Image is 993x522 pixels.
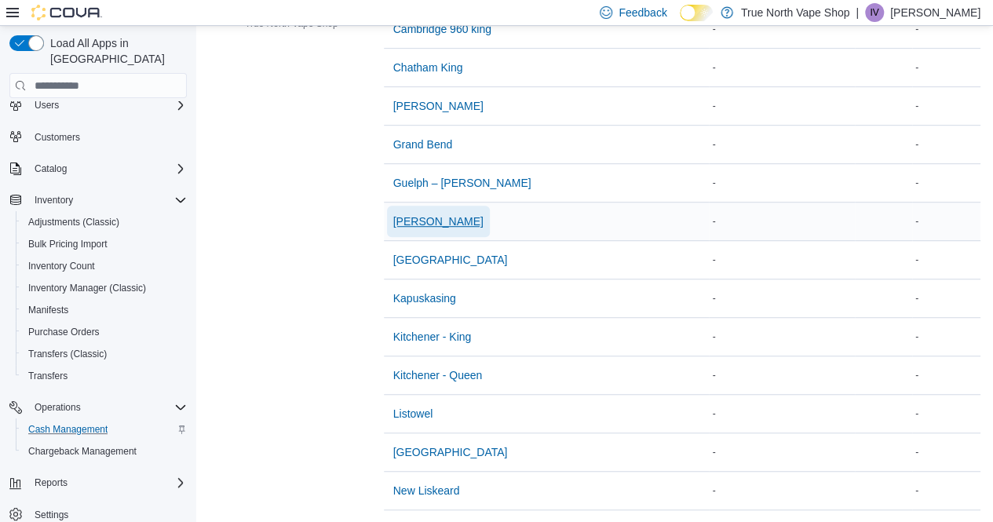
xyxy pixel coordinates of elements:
span: [GEOGRAPHIC_DATA] [393,444,508,460]
div: - [709,327,855,346]
div: - [912,443,980,462]
div: - [709,135,855,154]
button: Guelph – [PERSON_NAME] [387,167,538,199]
button: Chatham King [387,52,469,83]
button: Inventory [28,191,79,210]
button: Cash Management [16,418,193,440]
div: - [912,173,980,192]
div: - [709,289,855,308]
div: - [912,404,980,423]
p: True North Vape Shop [741,3,850,22]
a: Purchase Orders [22,323,106,341]
span: Guelph – [PERSON_NAME] [393,175,531,191]
button: [PERSON_NAME] [387,206,490,237]
div: - [912,212,980,231]
span: Inventory [35,194,73,206]
img: Cova [31,5,102,20]
button: Customers [3,126,193,148]
button: Inventory Manager (Classic) [16,277,193,299]
span: [GEOGRAPHIC_DATA] [393,252,508,268]
a: Adjustments (Classic) [22,213,126,232]
div: - [912,481,980,500]
span: Transfers (Classic) [28,348,107,360]
span: Chargeback Management [28,445,137,458]
button: Transfers (Classic) [16,343,193,365]
span: Kitchener - King [393,329,472,345]
span: Reports [35,476,68,489]
div: - [709,97,855,115]
span: [PERSON_NAME] [393,214,484,229]
button: Chargeback Management [16,440,193,462]
button: Kitchener - King [387,321,478,352]
div: - [709,212,855,231]
div: - [709,366,855,385]
div: - [709,173,855,192]
a: Customers [28,128,86,147]
button: Cambridge 960 king [387,13,498,45]
button: Manifests [16,299,193,321]
span: Inventory Manager (Classic) [28,282,146,294]
span: Catalog [28,159,187,178]
button: [PERSON_NAME] [387,90,490,122]
div: - [709,250,855,269]
button: Adjustments (Classic) [16,211,193,233]
div: - [912,97,980,115]
span: Listowel [393,406,433,422]
span: Chargeback Management [22,442,187,461]
span: Kitchener - Queen [393,367,483,383]
button: Catalog [3,158,193,180]
span: Cash Management [28,423,108,436]
div: - [912,250,980,269]
a: Transfers [22,367,74,385]
span: Dark Mode [680,21,681,22]
span: Cambridge 960 king [393,21,491,37]
button: Operations [3,396,193,418]
span: IV [870,3,878,22]
div: - [912,58,980,77]
button: Operations [28,398,87,417]
span: Kapuskasing [393,290,456,306]
button: Grand Bend [387,129,459,160]
button: Inventory Count [16,255,193,277]
div: - [912,135,980,154]
span: Inventory Manager (Classic) [22,279,187,298]
button: Listowel [387,398,440,429]
button: Bulk Pricing Import [16,233,193,255]
div: Isabella Vape [865,3,884,22]
span: Manifests [28,304,68,316]
span: Adjustments (Classic) [22,213,187,232]
span: Operations [28,398,187,417]
span: Purchase Orders [22,323,187,341]
span: Customers [35,131,80,144]
button: Catalog [28,159,73,178]
p: [PERSON_NAME] [890,3,980,22]
span: Bulk Pricing Import [22,235,187,254]
a: Chargeback Management [22,442,143,461]
span: Operations [35,401,81,414]
button: Inventory [3,189,193,211]
span: New Liskeard [393,483,460,498]
div: - [912,289,980,308]
span: Inventory Count [22,257,187,276]
a: Manifests [22,301,75,319]
div: - [709,481,855,500]
div: - [912,327,980,346]
button: Reports [3,472,193,494]
button: Transfers [16,365,193,387]
span: Transfers [28,370,68,382]
button: [GEOGRAPHIC_DATA] [387,244,514,276]
span: Manifests [22,301,187,319]
span: Grand Bend [393,137,453,152]
span: Catalog [35,162,67,175]
span: Inventory Count [28,260,95,272]
div: - [912,366,980,385]
span: Purchase Orders [28,326,100,338]
button: Users [3,94,193,116]
div: - [709,20,855,38]
div: - [912,20,980,38]
span: Cash Management [22,420,187,439]
a: Inventory Count [22,257,101,276]
button: [GEOGRAPHIC_DATA] [387,436,514,468]
button: New Liskeard [387,475,466,506]
span: Inventory [28,191,187,210]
